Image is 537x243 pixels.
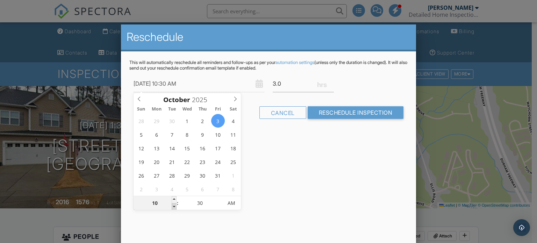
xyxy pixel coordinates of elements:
span: Scroll to increment [163,97,190,103]
span: November 3, 2025 [150,182,163,196]
input: Scroll to increment [190,95,213,104]
span: October 13, 2025 [150,141,163,155]
span: October 16, 2025 [196,141,209,155]
span: October 14, 2025 [165,141,179,155]
input: Scroll to increment [179,196,222,210]
span: November 8, 2025 [227,182,240,196]
span: Fri [210,107,226,112]
span: Thu [195,107,210,112]
h2: Reschedule [127,30,411,44]
span: October 29, 2025 [180,169,194,182]
span: October 19, 2025 [134,155,148,169]
input: Reschedule Inspection [308,106,404,119]
span: October 6, 2025 [150,128,163,141]
span: Sat [226,107,241,112]
span: Wed [180,107,195,112]
span: October 25, 2025 [227,155,240,169]
span: October 2, 2025 [196,114,209,128]
span: Mon [149,107,164,112]
span: November 5, 2025 [180,182,194,196]
span: October 26, 2025 [134,169,148,182]
a: automation settings [275,60,314,65]
span: October 17, 2025 [211,141,225,155]
span: November 2, 2025 [134,182,148,196]
span: October 12, 2025 [134,141,148,155]
span: October 30, 2025 [196,169,209,182]
span: November 7, 2025 [211,182,225,196]
span: October 23, 2025 [196,155,209,169]
span: October 22, 2025 [180,155,194,169]
span: Click to toggle [222,196,241,210]
span: November 6, 2025 [196,182,209,196]
span: : [177,196,179,210]
span: October 5, 2025 [134,128,148,141]
span: October 11, 2025 [227,128,240,141]
span: October 21, 2025 [165,155,179,169]
span: October 9, 2025 [196,128,209,141]
span: October 18, 2025 [227,141,240,155]
span: Tue [164,107,180,112]
div: Open Intercom Messenger [513,219,530,236]
span: October 24, 2025 [211,155,225,169]
span: October 4, 2025 [227,114,240,128]
span: September 29, 2025 [150,114,163,128]
span: October 10, 2025 [211,128,225,141]
span: October 1, 2025 [180,114,194,128]
span: September 28, 2025 [134,114,148,128]
span: October 7, 2025 [165,128,179,141]
span: September 30, 2025 [165,114,179,128]
span: October 3, 2025 [211,114,225,128]
span: Sun [134,107,149,112]
span: November 4, 2025 [165,182,179,196]
input: Scroll to increment [134,196,177,210]
span: October 27, 2025 [150,169,163,182]
span: October 15, 2025 [180,141,194,155]
p: This will automatically reschedule all reminders and follow-ups as per your (unless only the dura... [129,60,408,71]
div: Cancel [259,106,306,119]
span: October 20, 2025 [150,155,163,169]
span: October 8, 2025 [180,128,194,141]
span: October 31, 2025 [211,169,225,182]
span: October 28, 2025 [165,169,179,182]
span: November 1, 2025 [227,169,240,182]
